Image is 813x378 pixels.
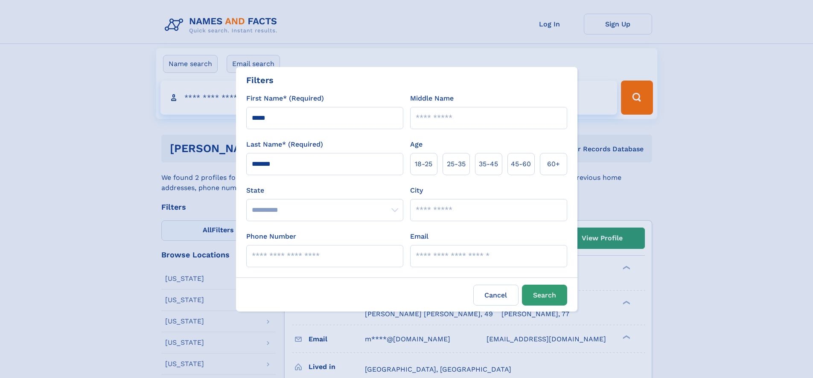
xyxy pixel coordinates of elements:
span: 35‑45 [479,159,498,169]
label: Phone Number [246,231,296,242]
label: Email [410,231,428,242]
label: Age [410,139,423,150]
label: Middle Name [410,93,454,104]
label: City [410,185,423,196]
label: State [246,185,403,196]
label: Cancel [473,285,519,306]
span: 18‑25 [415,159,432,169]
span: 60+ [547,159,560,169]
span: 45‑60 [511,159,531,169]
div: Filters [246,74,274,87]
span: 25‑35 [447,159,466,169]
label: Last Name* (Required) [246,139,323,150]
button: Search [522,285,567,306]
label: First Name* (Required) [246,93,324,104]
